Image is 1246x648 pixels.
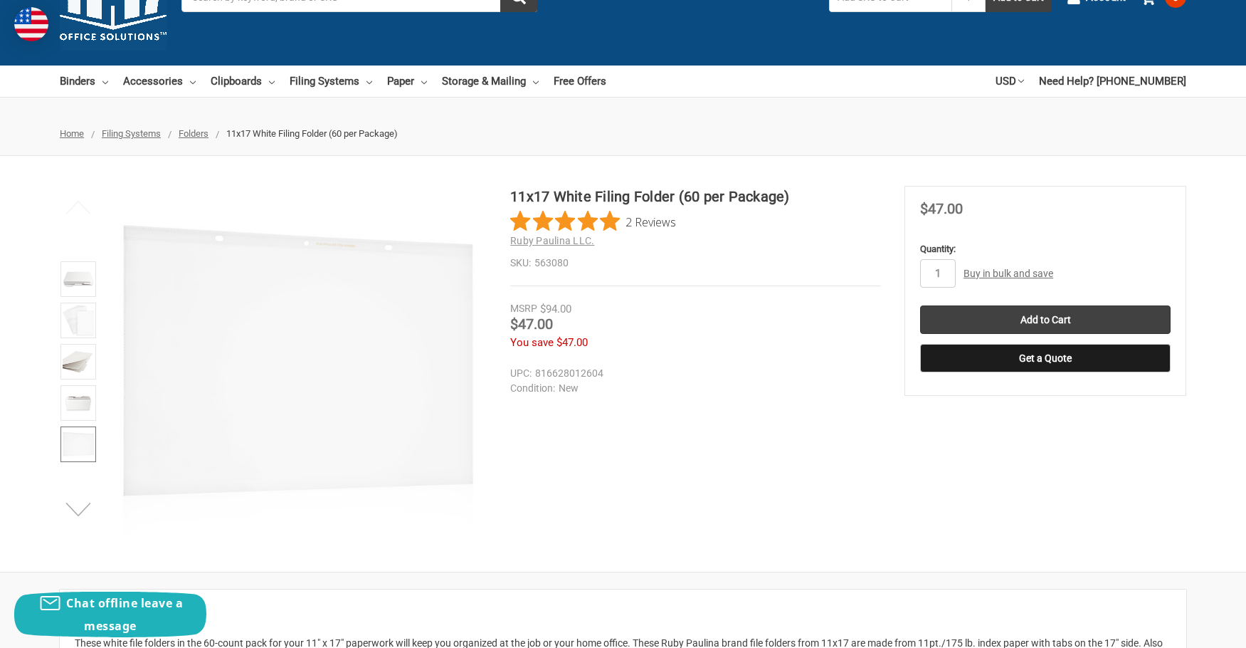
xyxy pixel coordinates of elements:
a: Need Help? [PHONE_NUMBER] [1039,66,1186,97]
a: Clipboards [211,66,275,97]
a: Paper [387,66,427,97]
img: 11x17 White Filing Folder (60 per Package) [63,305,94,336]
button: Get a Quote [920,344,1171,372]
img: duty and tax information for United States [14,7,48,41]
a: Free Offers [554,66,606,97]
img: 11x17 White Filing Folder (60 per Package) [63,387,94,419]
a: Home [60,128,84,139]
span: $47.00 [920,200,963,217]
a: USD [996,66,1024,97]
dd: 563080 [510,256,881,271]
a: Binders [60,66,108,97]
img: 11x17 White Filing Folder (60 per Package) [63,263,94,295]
span: $47.00 [510,315,553,333]
button: Rated 5 out of 5 stars from 2 reviews. Jump to reviews. [510,211,676,232]
dt: UPC: [510,366,532,381]
img: 11x17 White Filing Folder (60 per Package) [63,429,94,460]
label: Quantity: [920,242,1171,256]
span: $94.00 [540,303,571,315]
span: 11x17 White Filing Folder (60 per Package) [226,128,398,139]
a: Filing Systems [290,66,372,97]
a: Ruby Paulina LLC. [510,235,594,246]
iframe: Google Customer Reviews [1129,610,1246,648]
a: Storage & Mailing [442,66,539,97]
span: $47.00 [556,336,588,349]
span: Chat offline leave a message [66,595,183,634]
h1: 11x17 White Filing Folder (60 per Package) [510,186,881,207]
a: Accessories [123,66,196,97]
dt: Condition: [510,381,555,396]
button: Next [57,495,100,523]
a: Filing Systems [102,128,161,139]
dd: 816628012604 [510,366,875,381]
input: Add to Cart [920,305,1171,334]
dt: SKU: [510,256,531,271]
span: 2 Reviews [625,211,676,232]
a: Folders [179,128,208,139]
dd: New [510,381,875,396]
img: 11x17 White Filing Folder (60 per Package) [120,186,475,542]
div: MSRP [510,301,537,316]
a: Buy in bulk and save [963,268,1053,279]
h2: Description [75,605,1171,626]
span: You save [510,336,554,349]
img: 11”x17” Filing Folders (563047) Manila [63,346,94,377]
button: Previous [57,193,100,221]
button: Chat offline leave a message [14,592,206,637]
